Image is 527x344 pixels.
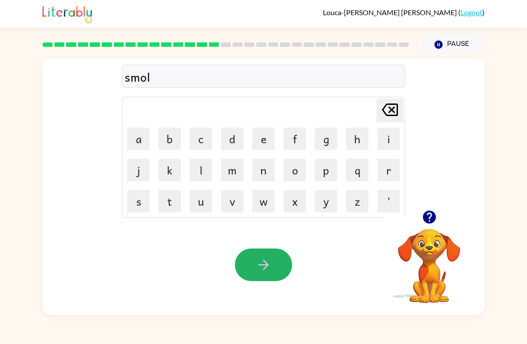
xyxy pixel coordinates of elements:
button: y [315,190,337,212]
img: Literably [42,4,92,23]
button: o [284,159,306,181]
button: d [221,128,243,150]
button: b [159,128,181,150]
div: ( ) [323,8,485,17]
button: z [346,190,368,212]
button: t [159,190,181,212]
button: i [377,128,400,150]
button: h [346,128,368,150]
button: p [315,159,337,181]
button: ' [377,190,400,212]
video: Your browser must support playing .mp4 files to use Literably. Please try using another browser. [385,215,474,304]
button: f [284,128,306,150]
button: r [377,159,400,181]
button: j [127,159,150,181]
button: q [346,159,368,181]
button: s [127,190,150,212]
div: smol [125,67,402,86]
button: u [190,190,212,212]
button: Pause [420,34,485,55]
a: Logout [460,8,482,17]
span: Louca-[PERSON_NAME] [PERSON_NAME] [323,8,458,17]
button: a [127,128,150,150]
button: w [252,190,275,212]
button: k [159,159,181,181]
button: c [190,128,212,150]
button: l [190,159,212,181]
button: x [284,190,306,212]
button: e [252,128,275,150]
button: n [252,159,275,181]
button: g [315,128,337,150]
button: m [221,159,243,181]
button: v [221,190,243,212]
